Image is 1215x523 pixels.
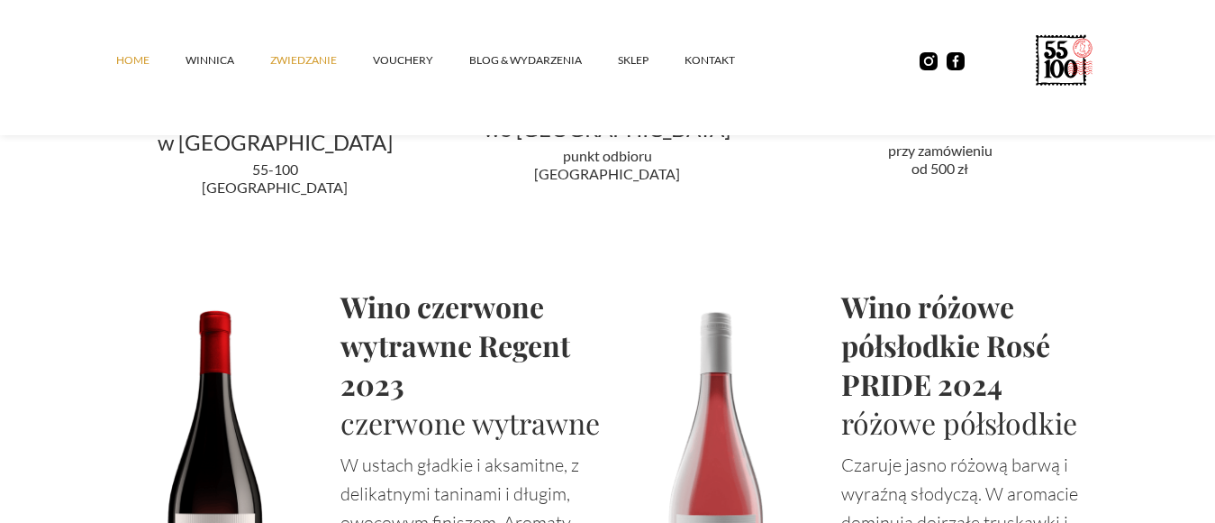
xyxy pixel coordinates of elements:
h1: Wino czerwone wytrawne Regent 2023 [340,287,608,403]
a: Blog & Wydarzenia [469,33,618,87]
div: punkt odbioru [GEOGRAPHIC_DATA] [449,147,766,183]
h1: różowe półsłodkie [841,403,1109,442]
a: winnica [186,33,270,87]
div: w [GEOGRAPHIC_DATA] [116,133,434,151]
a: vouchery [373,33,469,87]
a: kontakt [685,33,771,87]
a: Home [116,33,186,87]
div: we [GEOGRAPHIC_DATA] [449,120,766,138]
h1: czerwone wytrawne [340,403,608,442]
a: SKLEP [618,33,685,87]
div: przy zamówieniu od 500 zł [781,142,1099,178]
h1: Wino różowe półsłodkie Rosé PRIDE 2024 [841,287,1109,403]
div: 55-100 [GEOGRAPHIC_DATA] [116,161,434,197]
a: ZWIEDZANIE [270,33,373,87]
